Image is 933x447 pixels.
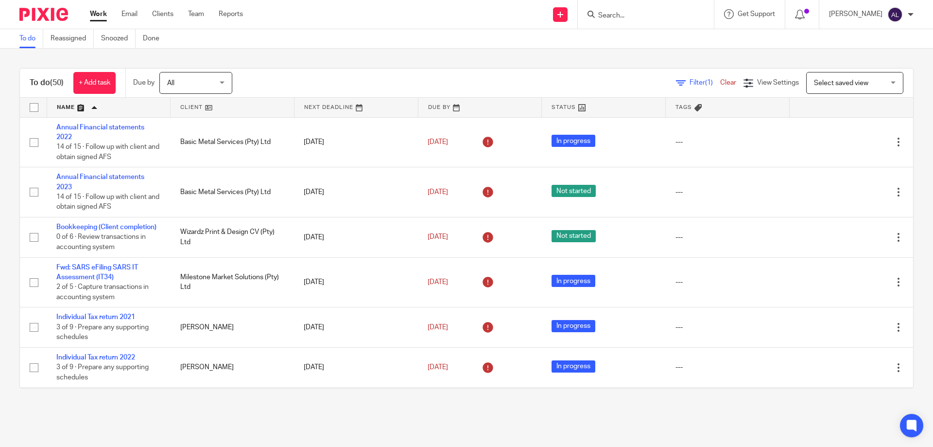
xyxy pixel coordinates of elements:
[56,284,149,301] span: 2 of 5 · Capture transactions in accounting system
[56,234,146,251] span: 0 of 6 · Review transactions in accounting system
[171,167,294,217] td: Basic Metal Services (Pty) Ltd
[294,307,418,347] td: [DATE]
[90,9,107,19] a: Work
[428,279,448,286] span: [DATE]
[171,388,294,428] td: RSF Corporate Secretarial Services (Pty) Ltd
[738,11,775,18] span: Get Support
[757,79,799,86] span: View Settings
[675,232,780,242] div: ---
[428,234,448,241] span: [DATE]
[56,364,149,381] span: 3 of 9 · Prepare any supporting schedules
[167,80,174,87] span: All
[552,230,596,242] span: Not started
[56,354,135,361] a: Individual Tax return 2022
[675,137,780,147] div: ---
[675,187,780,197] div: ---
[428,189,448,196] span: [DATE]
[171,117,294,167] td: Basic Metal Services (Pty) Ltd
[19,29,43,48] a: To do
[829,9,882,19] p: [PERSON_NAME]
[152,9,173,19] a: Clients
[887,7,903,22] img: svg%3E
[294,167,418,217] td: [DATE]
[30,78,64,88] h1: To do
[171,347,294,387] td: [PERSON_NAME]
[720,79,736,86] a: Clear
[133,78,155,88] p: Due by
[56,124,144,141] a: Annual Financial statements 2022
[50,79,64,87] span: (50)
[56,174,144,190] a: Annual Financial statements 2023
[597,12,685,20] input: Search
[814,80,868,87] span: Select saved view
[675,277,780,287] div: ---
[56,264,138,281] a: Fwd: SARS eFiling SARS IT Assessment (IT34)
[675,362,780,372] div: ---
[690,79,720,86] span: Filter
[705,79,713,86] span: (1)
[552,360,595,373] span: In progress
[552,135,595,147] span: In progress
[552,185,596,197] span: Not started
[143,29,167,48] a: Done
[675,322,780,332] div: ---
[56,314,135,321] a: Individual Tax return 2021
[56,224,156,231] a: Bookkeeping (Client completion)
[294,347,418,387] td: [DATE]
[56,324,149,341] span: 3 of 9 · Prepare any supporting schedules
[171,257,294,307] td: Milestone Market Solutions (Pty) Ltd
[19,8,68,21] img: Pixie
[675,105,692,110] span: Tags
[51,29,94,48] a: Reassigned
[73,72,116,94] a: + Add task
[171,217,294,257] td: Wizardz Print & Design CV (Pty) Ltd
[552,320,595,332] span: In progress
[56,143,159,161] span: 14 of 15 · Follow up with client and obtain signed AFS
[294,117,418,167] td: [DATE]
[101,29,136,48] a: Snoozed
[552,275,595,287] span: In progress
[294,217,418,257] td: [DATE]
[428,364,448,371] span: [DATE]
[294,257,418,307] td: [DATE]
[121,9,138,19] a: Email
[294,388,418,428] td: [DATE]
[219,9,243,19] a: Reports
[428,139,448,145] span: [DATE]
[171,307,294,347] td: [PERSON_NAME]
[188,9,204,19] a: Team
[56,194,159,211] span: 14 of 15 · Follow up with client and obtain signed AFS
[428,324,448,331] span: [DATE]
